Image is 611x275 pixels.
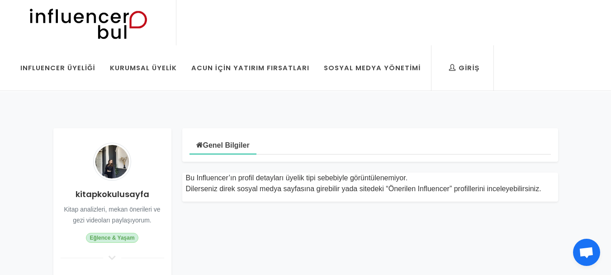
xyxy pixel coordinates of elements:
[317,45,427,91] a: Sosyal Medya Yönetimi
[191,63,309,73] div: Acun İçin Yatırım Fırsatları
[573,239,600,266] a: Açık sohbet
[93,143,131,181] img: Avatar
[189,135,256,154] a: Genel Bilgiler
[442,45,486,91] a: Giriş
[110,63,177,73] div: Kurumsal Üyelik
[86,233,139,243] span: Eğlence & Yaşam
[20,63,95,73] div: Influencer Üyeliği
[324,63,421,73] div: Sosyal Medya Yönetimi
[103,45,184,91] a: Kurumsal Üyelik
[186,173,554,194] div: Bu Influencer’ın profil detayları üyelik tipi sebebiyle görüntülenemiyor. Dilerseniz direk sosyal...
[61,188,164,200] h4: kitapkokulusayfa
[185,45,316,91] a: Acun İçin Yatırım Fırsatları
[14,45,102,91] a: Influencer Üyeliği
[64,206,160,224] small: Kitap analizleri, mekan önerileri ve gezi videoları paylaşıyorum.
[449,63,479,73] div: Giriş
